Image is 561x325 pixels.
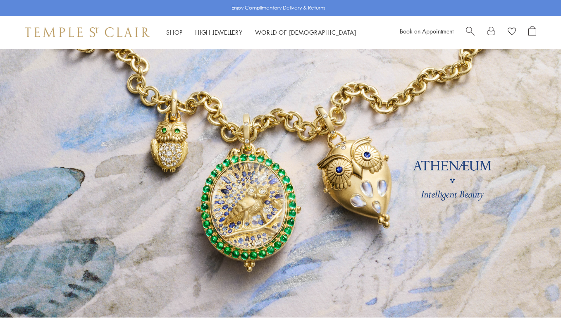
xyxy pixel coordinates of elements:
a: High JewelleryHigh Jewellery [195,28,243,36]
nav: Main navigation [166,27,356,38]
a: World of [DEMOGRAPHIC_DATA]World of [DEMOGRAPHIC_DATA] [255,28,356,36]
p: Enjoy Complimentary Delivery & Returns [232,4,325,12]
a: Book an Appointment [400,27,454,35]
a: Search [466,26,475,38]
img: Temple St. Clair [25,27,150,37]
iframe: Gorgias live chat messenger [520,286,553,317]
a: View Wishlist [508,26,516,38]
a: Open Shopping Bag [528,26,536,38]
a: ShopShop [166,28,183,36]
